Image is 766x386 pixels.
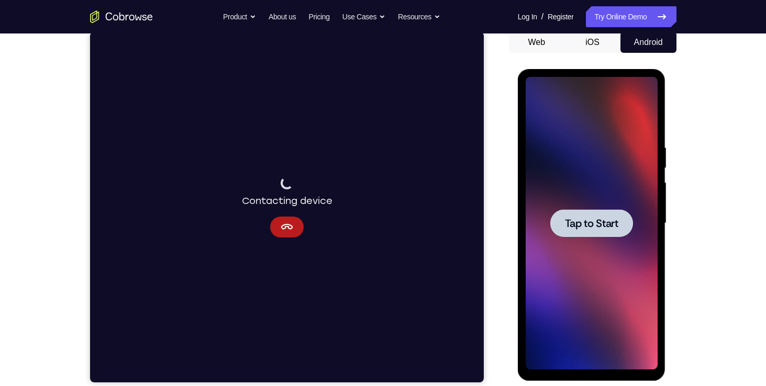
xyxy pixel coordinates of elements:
[509,32,565,53] button: Web
[541,10,543,23] span: /
[90,32,484,382] iframe: Agent
[586,6,676,27] a: Try Online Demo
[398,6,440,27] button: Resources
[269,6,296,27] a: About us
[620,32,676,53] button: Android
[47,149,101,160] span: Tap to Start
[223,6,256,27] button: Product
[180,185,214,206] button: Cancel
[308,6,329,27] a: Pricing
[152,145,242,176] div: Contacting device
[548,6,573,27] a: Register
[32,140,115,168] button: Tap to Start
[90,10,153,23] a: Go to the home page
[564,32,620,53] button: iOS
[518,6,537,27] a: Log In
[342,6,385,27] button: Use Cases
